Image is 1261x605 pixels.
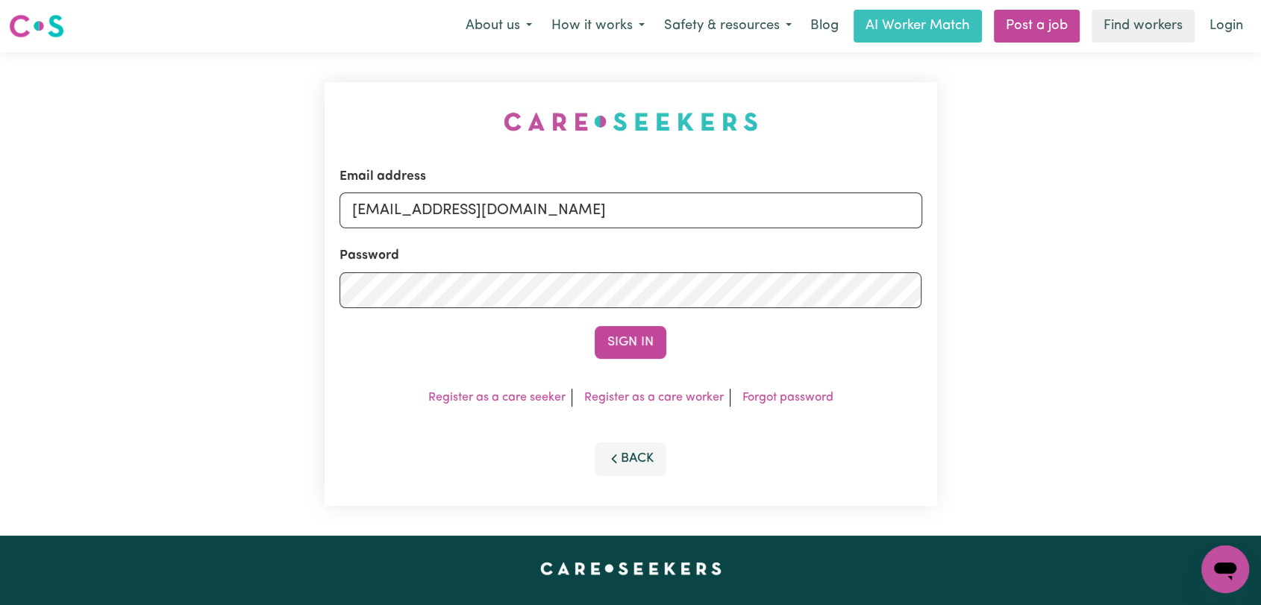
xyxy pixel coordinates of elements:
button: How it works [542,10,654,42]
label: Password [339,246,399,266]
iframe: Button to launch messaging window [1201,545,1249,593]
a: Find workers [1092,10,1195,43]
label: Email address [339,167,426,186]
a: Login [1201,10,1252,43]
a: Post a job [994,10,1080,43]
a: Register as a care seeker [428,392,566,404]
button: About us [456,10,542,42]
a: Forgot password [742,392,833,404]
a: AI Worker Match [854,10,982,43]
button: Sign In [595,326,666,359]
a: Blog [801,10,848,43]
a: Register as a care worker [584,392,724,404]
input: Email address [339,192,922,228]
img: Careseekers logo [9,13,64,40]
a: Careseekers home page [540,562,722,574]
button: Safety & resources [654,10,801,42]
button: Back [595,442,666,475]
a: Careseekers logo [9,9,64,43]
